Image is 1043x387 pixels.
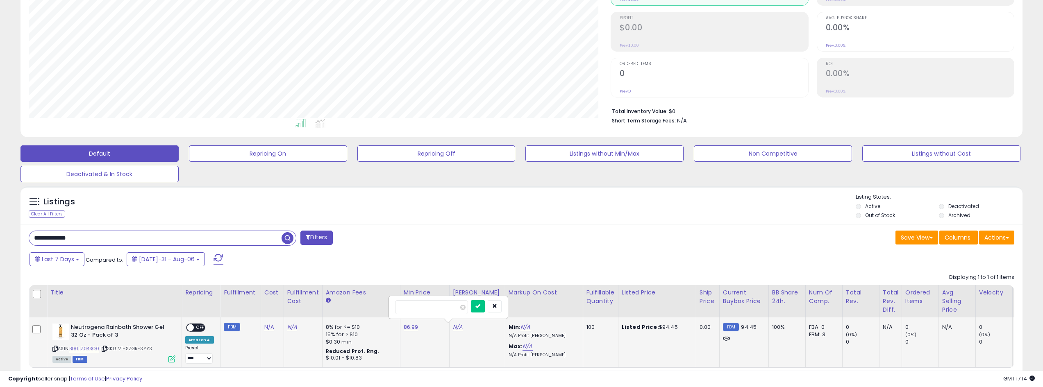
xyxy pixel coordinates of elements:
[809,288,839,306] div: Num of Comp.
[326,338,394,346] div: $0.30 min
[523,342,532,351] a: N/A
[43,196,75,208] h5: Listings
[826,89,845,94] small: Prev: 0.00%
[139,255,195,263] span: [DATE]-31 - Aug-06
[846,338,879,346] div: 0
[809,331,836,338] div: FBM: 3
[525,145,684,162] button: Listings without Min/Max
[862,145,1020,162] button: Listings without Cost
[979,324,1012,331] div: 0
[185,345,214,364] div: Preset:
[326,297,331,304] small: Amazon Fees.
[509,333,577,339] p: N/A Profit [PERSON_NAME]
[865,203,880,210] label: Active
[620,43,639,48] small: Prev: $0.00
[826,62,1014,66] span: ROI
[453,323,463,331] a: N/A
[586,288,615,306] div: Fulfillable Quantity
[106,375,142,382] a: Privacy Policy
[865,212,895,219] label: Out of Stock
[287,288,319,306] div: Fulfillment Cost
[612,106,1008,115] li: $0
[905,338,938,346] div: 0
[826,43,845,48] small: Prev: 0.00%
[620,62,808,66] span: Ordered Items
[194,324,207,331] span: OFF
[52,324,69,340] img: 31LAqKI65VL._SL40_.jpg
[326,331,394,338] div: 15% for > $10
[264,323,274,331] a: N/A
[71,324,170,341] b: Neutrogena Rainbath Shower Gel 32 Oz - Pack of 3
[50,288,178,297] div: Title
[979,338,1012,346] div: 0
[826,69,1014,80] h2: 0.00%
[69,345,99,352] a: B00JZ04SO0
[620,16,808,20] span: Profit
[846,331,857,338] small: (0%)
[29,210,65,218] div: Clear All Filters
[404,288,446,297] div: Min Price
[30,252,84,266] button: Last 7 Days
[509,288,579,297] div: Markup on Cost
[620,23,808,34] h2: $0.00
[700,324,713,331] div: 0.00
[772,288,802,306] div: BB Share 24h.
[86,256,123,264] span: Compared to:
[224,288,257,297] div: Fulfillment
[70,375,105,382] a: Terms of Use
[612,117,676,124] b: Short Term Storage Fees:
[856,193,1023,201] p: Listing States:
[809,324,836,331] div: FBA: 0
[100,345,152,352] span: | SKU: VT-SZGR-SYYS
[883,324,895,331] div: N/A
[326,288,397,297] div: Amazon Fees
[264,288,280,297] div: Cost
[612,108,668,115] b: Total Inventory Value:
[20,166,179,182] button: Deactivated & In Stock
[224,323,240,331] small: FBM
[620,69,808,80] h2: 0
[945,233,970,242] span: Columns
[287,323,297,331] a: N/A
[505,285,583,317] th: The percentage added to the cost of goods (COGS) that forms the calculator for Min & Max prices.
[620,89,631,94] small: Prev: 0
[905,324,938,331] div: 0
[185,336,214,344] div: Amazon AI
[404,323,418,331] a: 86.99
[52,324,175,362] div: ASIN:
[520,323,530,331] a: N/A
[20,145,179,162] button: Default
[326,348,379,355] b: Reduced Prof. Rng.
[895,231,938,244] button: Save View
[883,288,898,314] div: Total Rev. Diff.
[979,331,991,338] small: (0%)
[979,231,1014,244] button: Actions
[948,212,970,219] label: Archived
[826,16,1014,20] span: Avg. Buybox Share
[185,288,217,297] div: Repricing
[826,23,1014,34] h2: 0.00%
[42,255,74,263] span: Last 7 Days
[846,288,876,306] div: Total Rev.
[8,375,38,382] strong: Copyright
[948,203,979,210] label: Deactivated
[846,324,879,331] div: 0
[741,323,757,331] span: 94.45
[949,274,1014,281] div: Displaying 1 to 1 of 1 items
[694,145,852,162] button: Non Competitive
[700,288,716,306] div: Ship Price
[127,252,205,266] button: [DATE]-31 - Aug-06
[723,323,739,331] small: FBM
[939,231,978,244] button: Columns
[8,375,142,383] div: seller snap | |
[905,331,917,338] small: (0%)
[979,288,1009,297] div: Velocity
[509,323,521,331] b: Min:
[189,145,347,162] button: Repricing On
[1003,375,1035,382] span: 2025-08-15 17:14 GMT
[942,324,969,331] div: N/A
[905,288,935,306] div: Ordered Items
[723,288,765,306] div: Current Buybox Price
[326,355,394,362] div: $10.01 - $10.83
[622,323,659,331] b: Listed Price:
